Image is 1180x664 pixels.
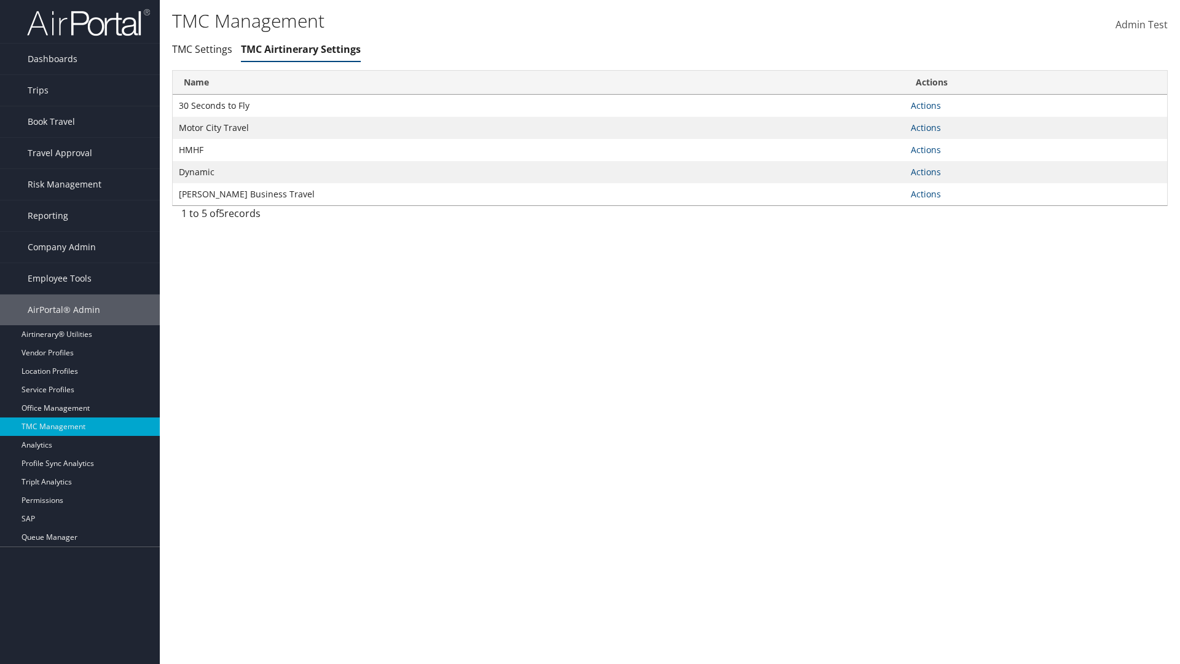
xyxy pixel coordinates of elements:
[911,144,941,156] a: Actions
[173,139,905,161] td: HMHF
[172,8,836,34] h1: TMC Management
[911,166,941,178] a: Actions
[28,200,68,231] span: Reporting
[1115,6,1168,44] a: Admin Test
[173,95,905,117] td: 30 Seconds to Fly
[905,71,1167,95] th: Actions
[173,183,905,205] td: [PERSON_NAME] Business Travel
[219,207,224,220] span: 5
[911,188,941,200] a: Actions
[911,122,941,133] a: Actions
[28,44,77,74] span: Dashboards
[911,100,941,111] a: Actions
[173,161,905,183] td: Dynamic
[28,75,49,106] span: Trips
[172,42,232,56] a: TMC Settings
[241,42,361,56] a: TMC Airtinerary Settings
[28,263,92,294] span: Employee Tools
[28,138,92,168] span: Travel Approval
[28,106,75,137] span: Book Travel
[27,8,150,37] img: airportal-logo.png
[28,232,96,263] span: Company Admin
[181,206,412,227] div: 1 to 5 of records
[1115,18,1168,31] span: Admin Test
[28,169,101,200] span: Risk Management
[173,71,905,95] th: Name: activate to sort column ascending
[173,117,905,139] td: Motor City Travel
[28,294,100,325] span: AirPortal® Admin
